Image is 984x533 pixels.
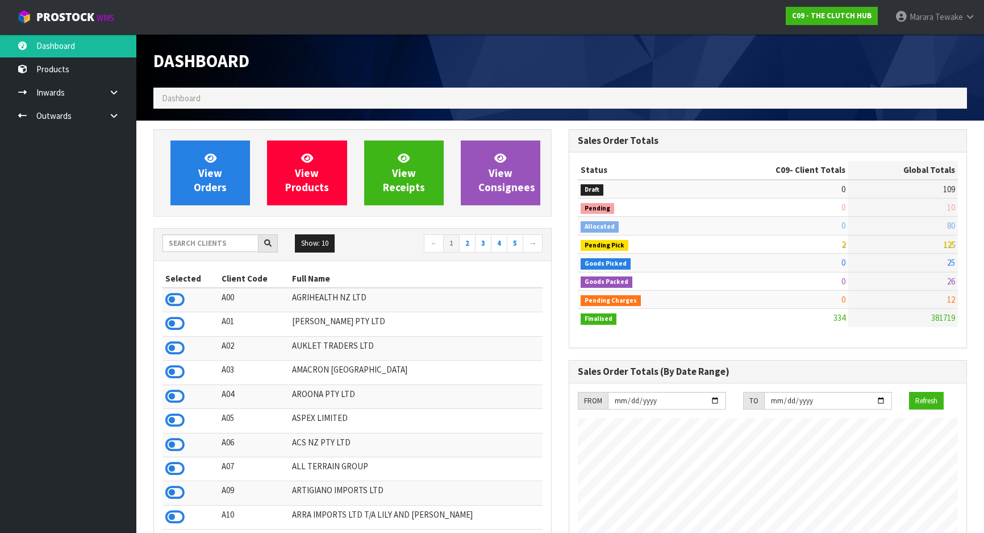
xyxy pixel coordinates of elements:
td: A09 [219,481,289,505]
td: ASPEX LIMITED [289,409,543,433]
span: C09 [775,164,790,175]
h3: Sales Order Totals [578,135,958,146]
td: A02 [219,336,289,360]
img: cube-alt.png [17,10,31,24]
th: - Client Totals [703,161,848,179]
span: 26 [947,276,955,287]
td: A07 [219,457,289,481]
th: Selected [162,270,219,288]
small: WMS [97,13,114,23]
span: ProStock [36,10,94,24]
span: View Consignees [478,151,535,194]
span: 80 [947,220,955,231]
td: A03 [219,361,289,385]
span: 0 [841,220,845,231]
td: ALL TERRAIN GROUP [289,457,543,481]
th: Client Code [219,270,289,288]
th: Full Name [289,270,543,288]
span: 0 [841,184,845,195]
a: C09 - THE CLUTCH HUB [786,7,878,25]
a: 2 [459,234,476,253]
th: Status [578,161,703,179]
button: Show: 10 [295,234,335,253]
td: A06 [219,433,289,457]
span: Dashboard [162,93,201,104]
span: 2 [841,239,845,250]
input: Search clients [162,234,258,252]
div: FROM [578,392,608,410]
td: AMACRON [GEOGRAPHIC_DATA] [289,361,543,385]
span: 10 [947,202,955,213]
td: AUKLET TRADERS LTD [289,336,543,360]
a: 3 [475,234,491,253]
span: 334 [833,312,845,323]
span: Finalised [581,313,616,325]
span: 0 [841,257,845,268]
button: Refresh [909,392,944,410]
nav: Page navigation [361,234,543,254]
a: ViewConsignees [461,141,540,205]
h3: Sales Order Totals (By Date Range) [578,366,958,377]
span: View Receipts [383,151,425,194]
a: → [523,234,543,253]
td: A10 [219,505,289,529]
th: Global Totals [848,161,958,179]
span: Goods Packed [581,276,632,288]
span: View Orders [194,151,227,194]
span: Pending [581,203,614,214]
a: ViewReceipts [364,141,444,205]
span: Pending Pick [581,240,628,251]
span: Tewake [935,11,963,22]
td: ACS NZ PTY LTD [289,433,543,457]
span: 109 [943,184,955,195]
span: 12 [947,294,955,305]
td: ARTIGIANO IMPORTS LTD [289,481,543,505]
span: Draft [581,184,603,196]
div: TO [743,392,764,410]
span: 25 [947,257,955,268]
td: A01 [219,312,289,336]
td: [PERSON_NAME] PTY LTD [289,312,543,336]
td: AROONA PTY LTD [289,385,543,408]
a: ViewProducts [267,141,347,205]
td: ARRA IMPORTS LTD T/A LILY AND [PERSON_NAME] [289,505,543,529]
span: Allocated [581,221,619,233]
a: ViewOrders [170,141,250,205]
span: 125 [943,239,955,250]
td: A05 [219,409,289,433]
span: 0 [841,276,845,287]
span: Goods Picked [581,258,631,270]
strong: C09 - THE CLUTCH HUB [792,11,872,20]
a: 4 [491,234,507,253]
span: View Products [285,151,329,194]
span: 0 [841,202,845,213]
td: A00 [219,288,289,312]
a: ← [424,234,444,253]
span: Dashboard [153,50,249,72]
a: 1 [443,234,460,253]
td: A04 [219,385,289,408]
td: AGRIHEALTH NZ LTD [289,288,543,312]
a: 5 [507,234,523,253]
span: Pending Charges [581,295,641,307]
span: 0 [841,294,845,305]
span: 381719 [931,312,955,323]
span: Marara [910,11,933,22]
